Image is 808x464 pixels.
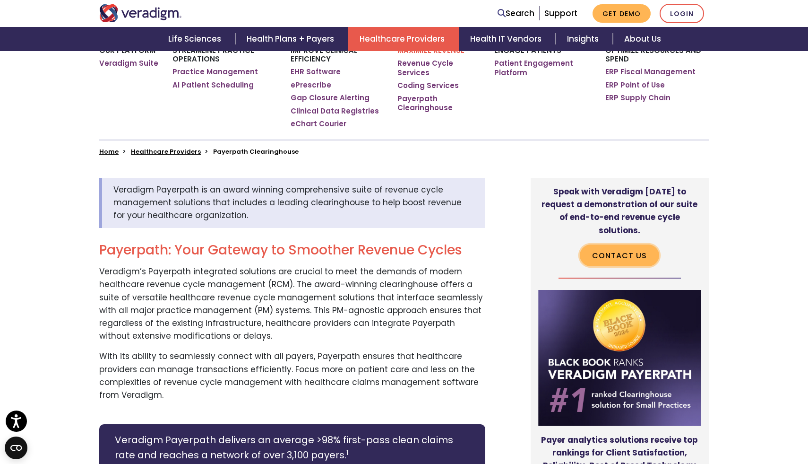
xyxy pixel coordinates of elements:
a: Login [660,4,704,23]
a: Insights [556,27,613,51]
a: Home [99,147,119,156]
a: Health IT Vendors [459,27,556,51]
span: Veradigm Payerpath is an award winning comprehensive suite of revenue cycle management solutions ... [113,184,462,221]
a: Life Sciences [157,27,235,51]
a: Healthcare Providers [131,147,201,156]
a: ERP Supply Chain [605,93,670,103]
button: Open CMP widget [5,437,27,459]
a: Contact Us [580,245,659,266]
a: Search [498,7,534,20]
img: Veradigm logo [99,4,182,22]
a: Clinical Data Registries [291,106,379,116]
a: Payerpath Clearinghouse [397,94,480,113]
h2: Payerpath: Your Gateway to Smoother Revenue Cycles [99,242,485,258]
p: With its ability to seamlessly connect with all payers, Payerpath ensures that healthcare provide... [99,350,485,402]
a: Practice Management [172,67,258,77]
a: ERP Fiscal Management [605,67,696,77]
a: Get Demo [593,4,651,23]
a: About Us [613,27,672,51]
a: eChart Courier [291,119,346,129]
a: Support [544,8,577,19]
a: EHR Software [291,67,341,77]
a: Healthcare Providers [348,27,459,51]
a: ERP Point of Use [605,80,665,90]
a: AI Patient Scheduling [172,80,254,90]
a: Gap Closure Alerting [291,93,370,103]
a: Patient Engagement Platform [494,59,591,77]
a: Veradigm Suite [99,59,158,68]
a: Coding Services [397,81,459,90]
iframe: Drift Chat Widget [620,140,797,453]
a: ePrescribe [291,80,331,90]
p: Veradigm’s Payerpath integrated solutions are crucial to meet the demands of modern healthcare re... [99,265,485,342]
a: Revenue Cycle Services [397,59,480,77]
sup: 1 [346,447,349,457]
a: Health Plans + Payers [235,27,348,51]
p: Veradigm Payerpath delivers an average >98% first-pass clean claims rate and reaches a network of... [115,433,453,462]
